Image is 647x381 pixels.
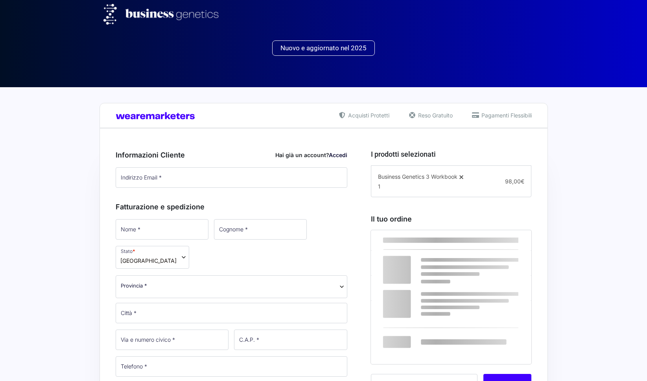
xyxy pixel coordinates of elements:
input: Nome * [116,219,208,240]
a: Accedi [329,152,347,158]
th: Prodotto [371,230,463,251]
th: Subtotale [371,276,463,300]
input: Città * [116,303,348,323]
span: Reso Gratuito [416,111,453,119]
span: Provincia * [121,282,147,290]
input: Telefono * [116,356,348,377]
iframe: Customerly Messenger Launcher [6,350,30,374]
input: C.A.P. * [234,330,347,350]
a: Nuovo e aggiornato nel 2025 [272,40,375,56]
span: Acquisti Protetti [346,111,389,119]
span: Pagamenti Flessibili [479,111,532,119]
th: Subtotale [463,230,532,251]
span: Business Genetics 3 Workbook [378,173,457,180]
h3: I prodotti selezionati [371,149,531,159]
span: Italia [120,256,177,265]
input: Indirizzo Email * [116,167,348,188]
span: Nuovo e aggiornato nel 2025 [280,45,367,51]
span: 1 [378,183,380,190]
h3: Informazioni Cliente [116,150,348,160]
th: Totale [371,300,463,364]
span: Provincia [116,275,348,298]
h3: Il tuo ordine [371,214,531,224]
span: € [521,178,524,185]
td: Business Genetics 3 Workbook [371,251,463,275]
h3: Fatturazione e spedizione [116,201,348,212]
input: Via e numero civico * [116,330,229,350]
span: 98,00 [505,178,524,185]
input: Cognome * [214,219,307,240]
div: Hai già un account? [275,151,347,159]
span: Stato [116,246,189,269]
